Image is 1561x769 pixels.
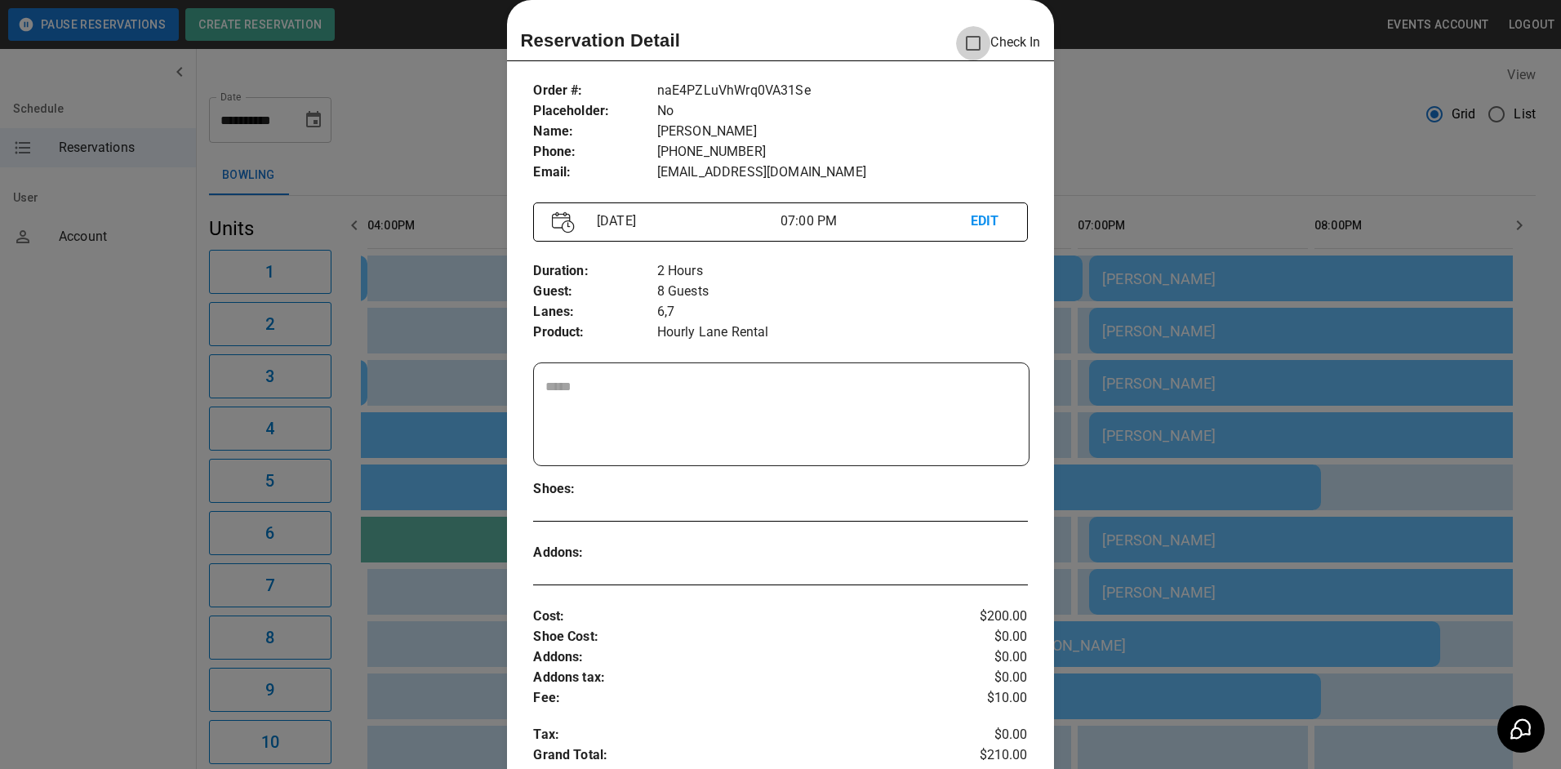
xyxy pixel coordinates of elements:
[657,81,1028,101] p: naE4PZLuVhWrq0VA31Se
[945,627,1028,647] p: $0.00
[520,27,680,54] p: Reservation Detail
[533,101,656,122] p: Placeholder :
[657,322,1028,343] p: Hourly Lane Rental
[533,725,945,745] p: Tax :
[533,81,656,101] p: Order # :
[780,211,971,231] p: 07:00 PM
[956,26,1040,60] p: Check In
[533,668,945,688] p: Addons tax :
[657,261,1028,282] p: 2 Hours
[533,607,945,627] p: Cost :
[533,627,945,647] p: Shoe Cost :
[945,668,1028,688] p: $0.00
[657,142,1028,162] p: [PHONE_NUMBER]
[945,607,1028,627] p: $200.00
[533,142,656,162] p: Phone :
[552,211,575,233] img: Vector
[533,688,945,709] p: Fee :
[533,282,656,302] p: Guest :
[971,211,1009,232] p: EDIT
[590,211,780,231] p: [DATE]
[533,122,656,142] p: Name :
[657,282,1028,302] p: 8 Guests
[945,725,1028,745] p: $0.00
[533,647,945,668] p: Addons :
[533,479,656,500] p: Shoes :
[945,647,1028,668] p: $0.00
[657,162,1028,183] p: [EMAIL_ADDRESS][DOMAIN_NAME]
[657,302,1028,322] p: 6,7
[533,543,656,563] p: Addons :
[657,101,1028,122] p: No
[533,302,656,322] p: Lanes :
[657,122,1028,142] p: [PERSON_NAME]
[533,162,656,183] p: Email :
[533,261,656,282] p: Duration :
[945,688,1028,709] p: $10.00
[533,322,656,343] p: Product :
